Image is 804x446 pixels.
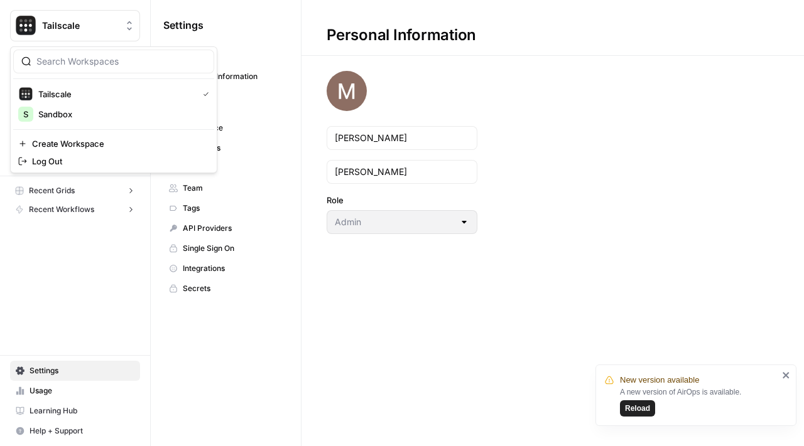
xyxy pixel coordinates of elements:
a: Tags [163,198,288,218]
button: Recent Workflows [10,200,140,219]
a: Workspace [163,118,288,138]
span: Secrets [183,283,283,294]
span: Tailscale [42,19,118,32]
button: Help + Support [10,421,140,441]
label: Role [327,194,477,206]
a: Usage [10,381,140,401]
a: Personal Information [163,66,288,87]
span: Reload [625,403,650,414]
span: Tailscale [38,88,193,100]
a: Settings [10,361,140,381]
input: Search Workspaces [36,55,206,68]
a: Create Workspace [13,135,214,152]
span: S [23,108,28,120]
span: Learning Hub [30,405,134,417]
span: Recent Workflows [29,204,94,215]
span: Usage [30,385,134,396]
a: Single Sign On [163,238,288,258]
a: Log Out [13,152,214,170]
span: Help + Support [30,425,134,437]
img: Tailscale Logo [14,14,37,37]
span: Team [183,183,283,194]
a: Learning Hub [10,401,140,421]
span: Personal Information [183,71,283,82]
div: Personal Information [301,25,501,45]
span: Databases [183,142,283,154]
a: Team [163,178,288,198]
img: avatar [327,71,367,111]
a: Integrations [163,258,288,279]
span: Billing [183,162,283,174]
span: API Providers [183,223,283,234]
span: Tags [183,203,283,214]
a: Databases [163,138,288,158]
a: Secrets [163,279,288,299]
span: New version available [620,374,699,386]
span: Settings [30,365,134,376]
span: Workspace [183,122,283,134]
a: API Providers [163,218,288,238]
div: A new version of AirOps is available. [620,386,778,417]
button: Recent Grids [10,181,140,200]
span: Recent Grids [29,185,75,196]
button: close [782,370,791,380]
img: Tailscale Logo [18,87,33,102]
span: Settings [163,18,204,33]
span: Sandbox [38,108,204,120]
a: Billing [163,158,288,178]
span: Create Workspace [32,137,204,150]
div: Workspace: Tailscale [10,46,217,173]
button: Reload [620,400,655,417]
button: Workspace: Tailscale [10,10,140,41]
span: Log Out [32,155,204,167]
span: Integrations [183,263,283,274]
span: Single Sign On [183,243,283,254]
